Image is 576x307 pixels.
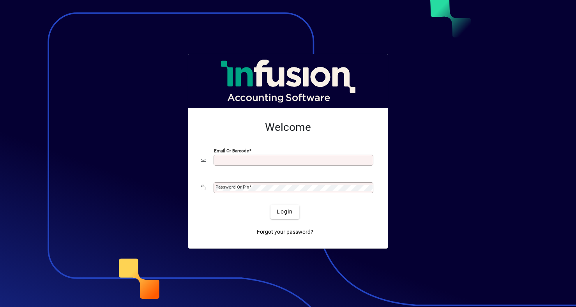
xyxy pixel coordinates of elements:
[216,184,249,190] mat-label: Password or Pin
[257,228,313,236] span: Forgot your password?
[254,225,316,239] a: Forgot your password?
[277,208,293,216] span: Login
[201,121,375,134] h2: Welcome
[214,148,249,153] mat-label: Email or Barcode
[270,205,299,219] button: Login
